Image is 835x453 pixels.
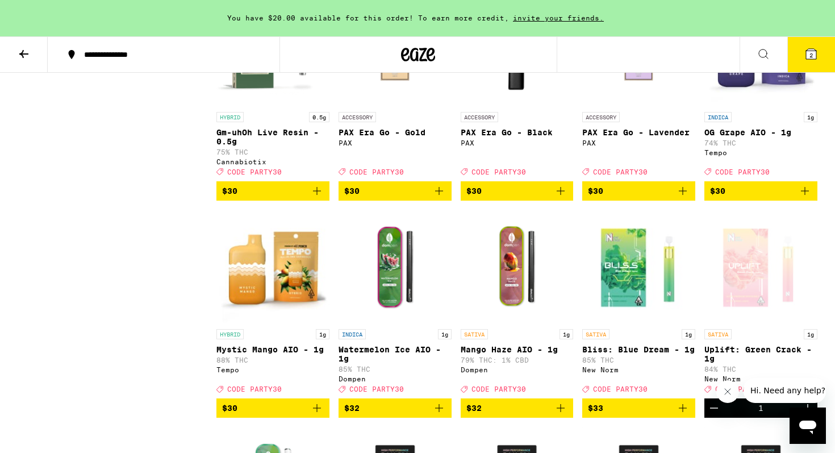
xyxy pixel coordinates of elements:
a: Open page for Watermelon Ice AIO - 1g from Dompen [339,210,452,398]
p: 88% THC [216,356,329,364]
img: Tempo - Mystic Mango AIO - 1g [216,210,329,323]
button: 2 [787,37,835,72]
p: INDICA [704,112,732,122]
img: Dompen - Mango Haze AIO - 1g [461,210,574,323]
p: 75% THC [216,148,329,156]
iframe: Button to launch messaging window [790,408,826,444]
button: Add to bag [461,181,574,201]
span: $30 [588,186,603,196]
span: $30 [344,186,360,196]
p: PAX Era Go - Black [461,128,574,137]
span: CODE PARTY30 [715,385,770,393]
p: HYBRID [216,112,244,122]
p: SATIVA [704,329,732,339]
p: Watermelon Ice AIO - 1g [339,345,452,363]
p: ACCESSORY [339,112,376,122]
span: $30 [466,186,482,196]
span: CODE PARTY30 [471,385,526,393]
span: CODE PARTY30 [349,385,404,393]
p: 0.5g [309,112,329,122]
p: SATIVA [461,329,488,339]
p: 84% THC [704,365,817,373]
iframe: Message from company [744,378,826,403]
div: PAX [461,139,574,147]
div: New Norm [704,375,817,383]
p: 85% THC [339,365,452,373]
p: 1g [316,329,329,339]
p: PAX Era Go - Gold [339,128,452,137]
span: CODE PARTY30 [715,168,770,176]
button: Add to bag [216,181,329,201]
span: $30 [222,186,237,196]
p: Gm-uhOh Live Resin - 0.5g [216,128,329,146]
button: Add to bag [582,181,695,201]
span: You have $20.00 available for this order! To earn more credit, [227,14,509,22]
button: Add to bag [582,398,695,418]
span: CODE PARTY30 [593,385,648,393]
a: Open page for Mystic Mango AIO - 1g from Tempo [216,210,329,398]
span: $32 [466,404,482,413]
span: $30 [222,404,237,413]
button: Add to bag [704,181,817,201]
span: CODE PARTY30 [227,385,282,393]
span: CODE PARTY30 [227,168,282,176]
span: invite your friends. [509,14,608,22]
div: 1 [758,404,763,413]
img: New Norm - Bliss: Blue Dream - 1g [582,210,695,323]
p: SATIVA [582,329,609,339]
div: Dompen [339,375,452,383]
span: CODE PARTY30 [593,168,648,176]
button: Add to bag [339,398,452,418]
a: Open page for Mango Haze AIO - 1g from Dompen [461,210,574,398]
p: 85% THC [582,356,695,364]
button: Add to bag [339,181,452,201]
p: 1g [682,329,695,339]
p: 1g [804,329,817,339]
span: 2 [809,52,813,59]
div: Cannabiotix [216,158,329,165]
div: Tempo [704,149,817,156]
button: Decrement [704,398,724,418]
p: OG Grape AIO - 1g [704,128,817,137]
span: $33 [588,404,603,413]
a: Open page for Uplift: Green Crack - 1g from New Norm [704,210,817,398]
p: 1g [804,112,817,122]
p: Bliss: Blue Dream - 1g [582,345,695,354]
span: $30 [710,186,725,196]
p: Mango Haze AIO - 1g [461,345,574,354]
a: Open page for Bliss: Blue Dream - 1g from New Norm [582,210,695,398]
img: Dompen - Watermelon Ice AIO - 1g [339,210,452,323]
p: 1g [438,329,452,339]
p: ACCESSORY [582,112,620,122]
button: Add to bag [216,398,329,418]
div: PAX [582,139,695,147]
div: PAX [339,139,452,147]
span: CODE PARTY30 [471,168,526,176]
p: HYBRID [216,329,244,339]
div: New Norm [582,366,695,373]
div: Tempo [216,366,329,373]
iframe: Close message [716,380,739,403]
button: Add to bag [461,398,574,418]
p: 79% THC: 1% CBD [461,356,574,364]
div: Dompen [461,366,574,373]
p: PAX Era Go - Lavender [582,128,695,137]
p: INDICA [339,329,366,339]
span: $32 [344,404,360,413]
p: ACCESSORY [461,112,498,122]
p: 74% THC [704,139,817,147]
p: Uplift: Green Crack - 1g [704,345,817,363]
p: Mystic Mango AIO - 1g [216,345,329,354]
p: 1g [560,329,573,339]
span: CODE PARTY30 [349,168,404,176]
